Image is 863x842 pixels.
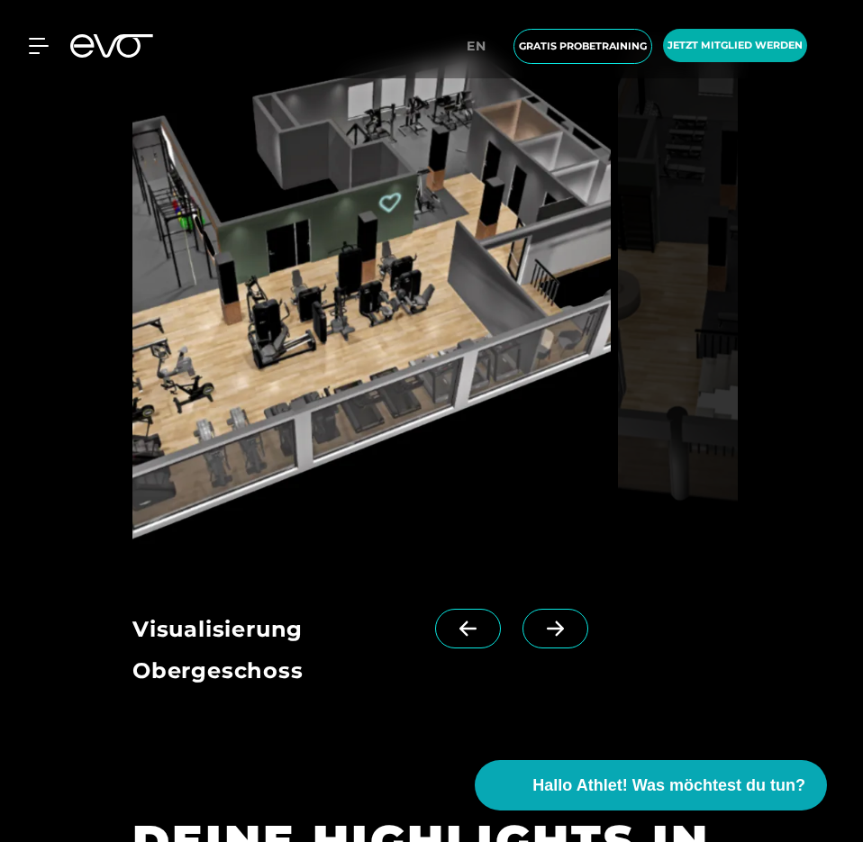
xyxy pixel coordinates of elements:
a: Jetzt Mitglied werden [658,29,813,64]
a: en [467,36,497,57]
a: Gratis Probetraining [508,29,658,64]
span: en [467,38,486,54]
span: Gratis Probetraining [519,39,647,54]
button: Hallo Athlet! Was möchtest du tun? [475,760,827,810]
span: Jetzt Mitglied werden [668,38,803,53]
img: evofitness [618,11,738,566]
span: Hallo Athlet! Was möchtest du tun? [532,774,805,798]
img: evofitness [132,11,611,566]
